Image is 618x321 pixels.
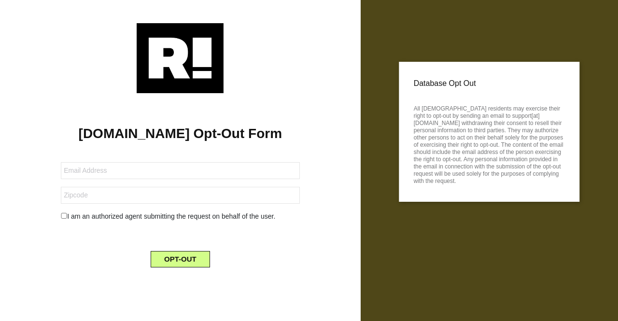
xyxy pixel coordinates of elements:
img: Retention.com [137,23,224,93]
div: I am an authorized agent submitting the request on behalf of the user. [54,211,307,222]
button: OPT-OUT [151,251,210,267]
input: Email Address [61,162,299,179]
h1: [DOMAIN_NAME] Opt-Out Form [14,126,346,142]
p: All [DEMOGRAPHIC_DATA] residents may exercise their right to opt-out by sending an email to suppo... [414,102,565,185]
input: Zipcode [61,187,299,204]
p: Database Opt Out [414,76,565,91]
